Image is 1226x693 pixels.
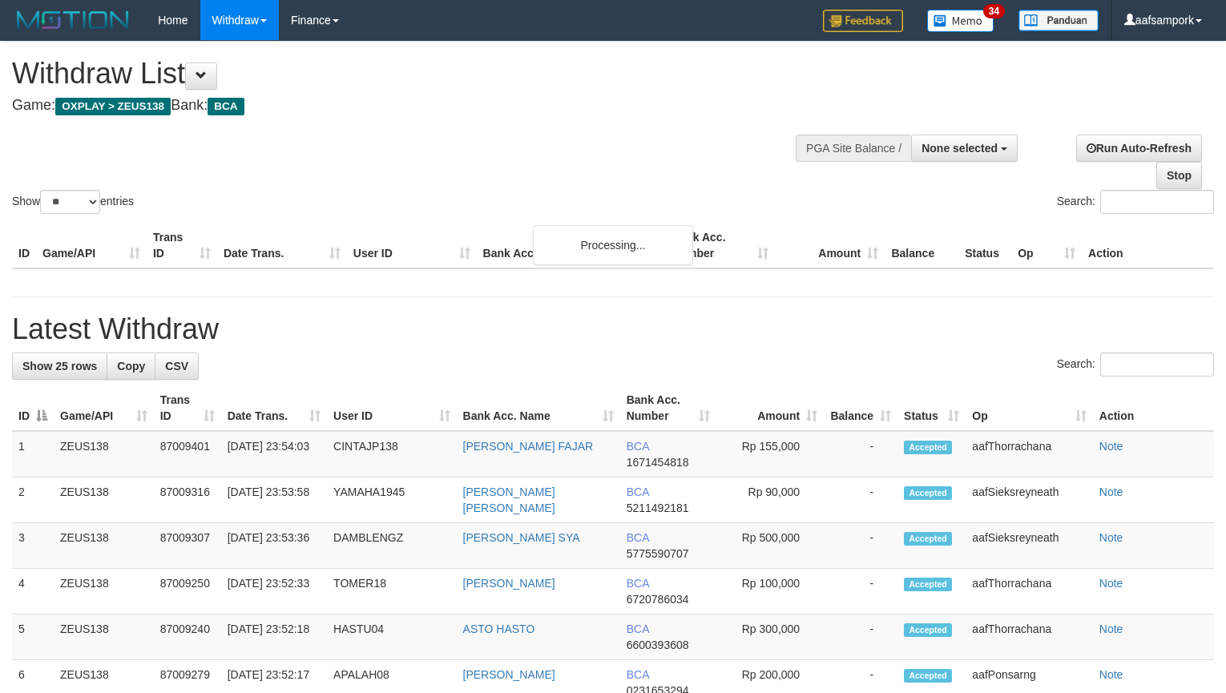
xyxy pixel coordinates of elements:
[824,385,897,431] th: Balance: activate to sort column ascending
[897,385,966,431] th: Status: activate to sort column ascending
[911,135,1018,162] button: None selected
[12,614,54,660] td: 5
[347,223,477,268] th: User ID
[54,431,154,477] td: ZEUS138
[627,668,649,681] span: BCA
[1093,385,1214,431] th: Action
[1099,622,1123,635] a: Note
[208,98,244,115] span: BCA
[36,223,147,268] th: Game/API
[927,10,994,32] img: Button%20Memo.svg
[12,353,107,380] a: Show 25 rows
[966,431,1092,477] td: aafThorrachana
[904,486,952,500] span: Accepted
[54,523,154,569] td: ZEUS138
[327,477,456,523] td: YAMAHA1945
[221,569,327,614] td: [DATE] 23:52:33
[716,385,824,431] th: Amount: activate to sort column ascending
[627,440,649,453] span: BCA
[463,440,594,453] a: [PERSON_NAME] FAJAR
[12,98,801,114] h4: Game: Bank:
[221,431,327,477] td: [DATE] 23:54:03
[904,441,952,454] span: Accepted
[824,569,897,614] td: -
[155,353,199,380] a: CSV
[620,385,717,431] th: Bank Acc. Number: activate to sort column ascending
[533,225,693,265] div: Processing...
[966,614,1092,660] td: aafThorrachana
[12,8,134,32] img: MOTION_logo.png
[796,135,911,162] div: PGA Site Balance /
[22,360,97,373] span: Show 25 rows
[457,385,620,431] th: Bank Acc. Name: activate to sort column ascending
[55,98,171,115] span: OXPLAY > ZEUS138
[12,190,134,214] label: Show entries
[477,223,666,268] th: Bank Acc. Name
[221,523,327,569] td: [DATE] 23:53:36
[958,223,1011,268] th: Status
[627,486,649,498] span: BCA
[463,531,580,544] a: [PERSON_NAME] SYA
[463,622,535,635] a: ASTO HASTO
[627,639,689,651] span: Copy 6600393608 to clipboard
[665,223,775,268] th: Bank Acc. Number
[54,614,154,660] td: ZEUS138
[1099,668,1123,681] a: Note
[221,477,327,523] td: [DATE] 23:53:58
[966,569,1092,614] td: aafThorrachana
[165,360,188,373] span: CSV
[327,523,456,569] td: DAMBLENGZ
[627,502,689,514] span: Copy 5211492181 to clipboard
[1057,190,1214,214] label: Search:
[107,353,155,380] a: Copy
[904,532,952,546] span: Accepted
[12,431,54,477] td: 1
[221,614,327,660] td: [DATE] 23:52:18
[327,385,456,431] th: User ID: activate to sort column ascending
[463,577,555,590] a: [PERSON_NAME]
[823,10,903,32] img: Feedback.jpg
[1011,223,1082,268] th: Op
[154,477,221,523] td: 87009316
[824,523,897,569] td: -
[716,431,824,477] td: Rp 155,000
[1156,162,1202,189] a: Stop
[1099,440,1123,453] a: Note
[154,431,221,477] td: 87009401
[1018,10,1099,31] img: panduan.png
[775,223,885,268] th: Amount
[12,385,54,431] th: ID: activate to sort column descending
[40,190,100,214] select: Showentries
[463,668,555,681] a: [PERSON_NAME]
[1099,577,1123,590] a: Note
[716,477,824,523] td: Rp 90,000
[154,569,221,614] td: 87009250
[966,523,1092,569] td: aafSieksreyneath
[1100,190,1214,214] input: Search:
[54,477,154,523] td: ZEUS138
[716,569,824,614] td: Rp 100,000
[12,313,1214,345] h1: Latest Withdraw
[147,223,217,268] th: Trans ID
[221,385,327,431] th: Date Trans.: activate to sort column ascending
[12,477,54,523] td: 2
[824,431,897,477] td: -
[966,477,1092,523] td: aafSieksreyneath
[12,569,54,614] td: 4
[966,385,1092,431] th: Op: activate to sort column ascending
[154,614,221,660] td: 87009240
[1099,486,1123,498] a: Note
[824,477,897,523] td: -
[217,223,347,268] th: Date Trans.
[1076,135,1202,162] a: Run Auto-Refresh
[12,58,801,90] h1: Withdraw List
[885,223,958,268] th: Balance
[117,360,145,373] span: Copy
[12,523,54,569] td: 3
[824,614,897,660] td: -
[716,523,824,569] td: Rp 500,000
[327,569,456,614] td: TOMER18
[627,577,649,590] span: BCA
[627,622,649,635] span: BCA
[904,669,952,683] span: Accepted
